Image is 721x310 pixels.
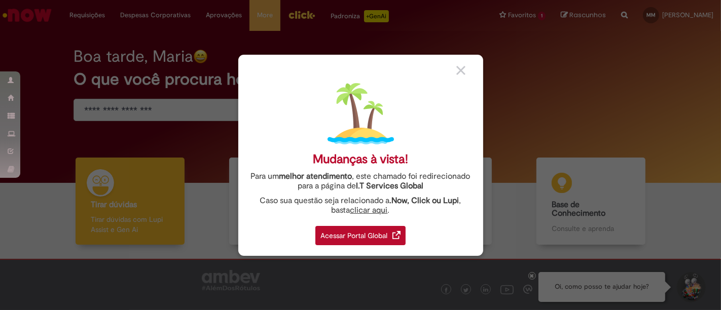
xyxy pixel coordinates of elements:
strong: melhor atendimento [279,171,352,181]
a: I.T Services Global [356,175,423,191]
div: Acessar Portal Global [315,226,406,245]
strong: .Now, Click ou Lupi [390,196,459,206]
img: island.png [328,81,394,147]
div: Para um , este chamado foi redirecionado para a página de [246,172,476,191]
a: Acessar Portal Global [315,220,406,245]
a: clicar aqui [350,200,388,215]
div: Caso sua questão seja relacionado a , basta . [246,196,476,215]
img: close_button_grey.png [456,66,465,75]
div: Mudanças à vista! [313,152,408,167]
img: redirect_link.png [392,231,401,239]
